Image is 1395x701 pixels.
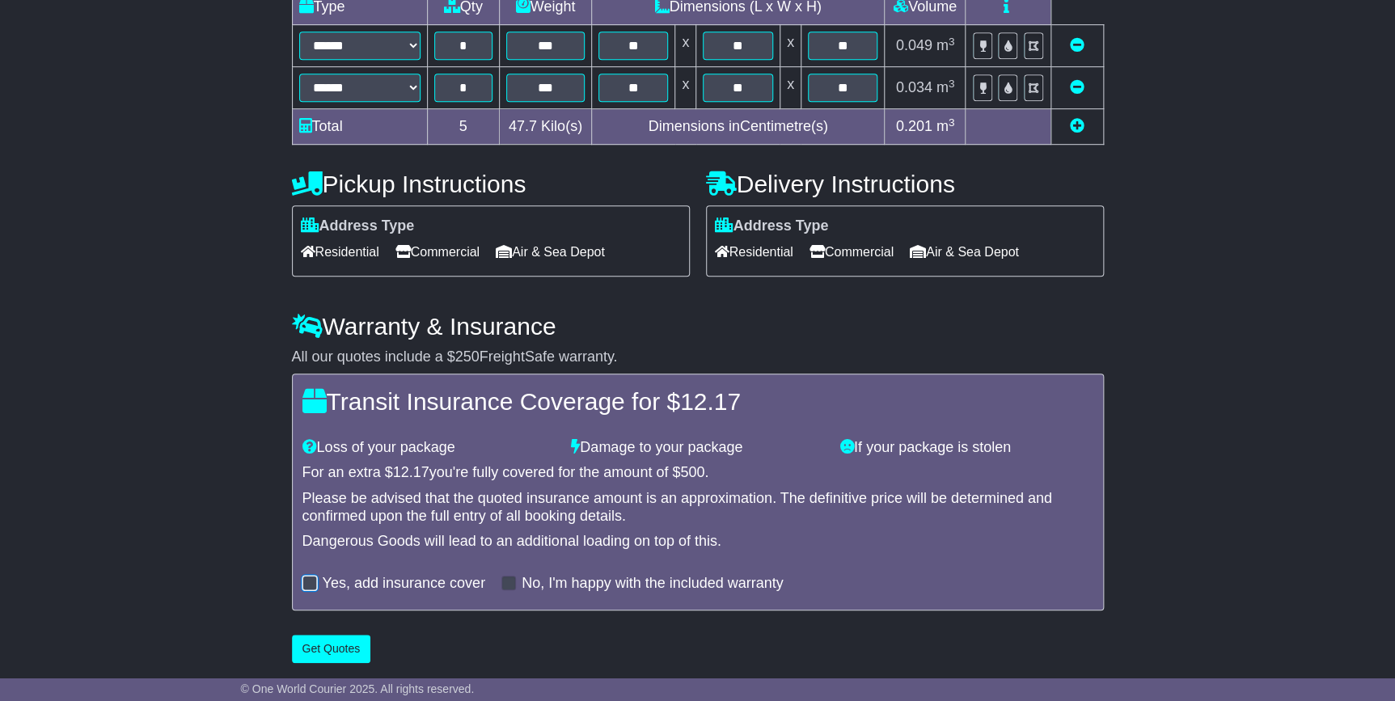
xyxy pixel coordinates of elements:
[302,490,1093,525] div: Please be advised that the quoted insurance amount is an approximation. The definitive price will...
[832,439,1101,457] div: If your package is stolen
[292,635,371,663] button: Get Quotes
[949,36,955,48] sup: 3
[780,25,801,67] td: x
[292,348,1104,366] div: All our quotes include a $ FreightSafe warranty.
[910,239,1019,264] span: Air & Sea Depot
[936,118,955,134] span: m
[241,682,475,695] span: © One World Courier 2025. All rights reserved.
[499,109,591,145] td: Kilo(s)
[780,67,801,109] td: x
[675,25,696,67] td: x
[292,171,690,197] h4: Pickup Instructions
[1070,79,1084,95] a: Remove this item
[1070,37,1084,53] a: Remove this item
[509,118,537,134] span: 47.7
[936,37,955,53] span: m
[294,439,564,457] div: Loss of your package
[427,109,499,145] td: 5
[896,37,932,53] span: 0.049
[810,239,894,264] span: Commercial
[455,348,480,365] span: 250
[936,79,955,95] span: m
[395,239,480,264] span: Commercial
[292,109,427,145] td: Total
[715,217,829,235] label: Address Type
[949,78,955,90] sup: 3
[292,313,1104,340] h4: Warranty & Insurance
[323,575,485,593] label: Yes, add insurance cover
[301,239,379,264] span: Residential
[715,239,793,264] span: Residential
[680,388,741,415] span: 12.17
[301,217,415,235] label: Address Type
[302,388,1093,415] h4: Transit Insurance Coverage for $
[706,171,1104,197] h4: Delivery Instructions
[949,116,955,129] sup: 3
[896,118,932,134] span: 0.201
[896,79,932,95] span: 0.034
[393,464,429,480] span: 12.17
[302,533,1093,551] div: Dangerous Goods will lead to an additional loading on top of this.
[496,239,605,264] span: Air & Sea Depot
[302,464,1093,482] div: For an extra $ you're fully covered for the amount of $ .
[591,109,885,145] td: Dimensions in Centimetre(s)
[563,439,832,457] div: Damage to your package
[522,575,784,593] label: No, I'm happy with the included warranty
[1070,118,1084,134] a: Add new item
[675,67,696,109] td: x
[680,464,704,480] span: 500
